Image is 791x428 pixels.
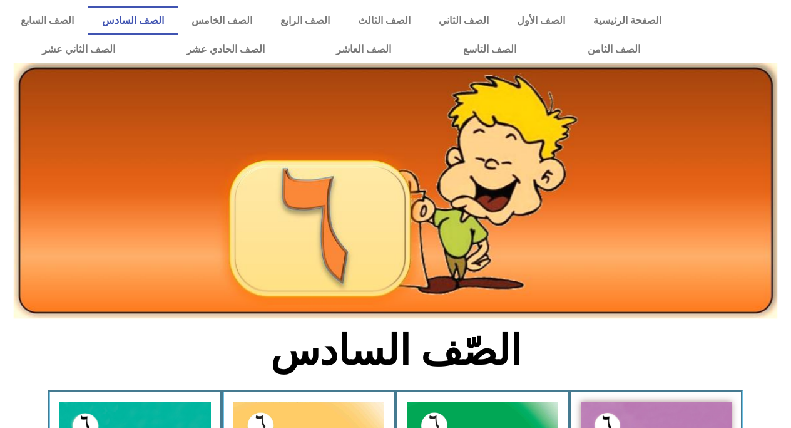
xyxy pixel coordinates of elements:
a: الصف الحادي عشر [151,35,300,64]
a: الصفحة الرئيسية [579,6,676,35]
a: الصف التاسع [427,35,551,64]
a: الصف الثامن [552,35,676,64]
a: الصف الأول [503,6,579,35]
a: الصف العاشر [300,35,427,64]
a: الصف الثاني عشر [6,35,151,64]
a: الصف السابع [6,6,88,35]
a: الصف الثاني [425,6,503,35]
a: الصف الخامس [178,6,267,35]
h2: الصّف السادس [189,326,603,375]
a: الصف الرابع [267,6,344,35]
a: الصف الثالث [344,6,425,35]
a: الصف السادس [88,6,178,35]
